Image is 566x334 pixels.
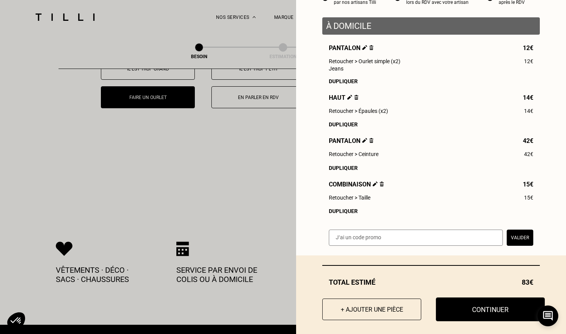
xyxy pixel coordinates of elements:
img: Éditer [362,45,367,50]
button: Continuer [436,297,545,321]
span: 15€ [524,195,533,201]
span: 42€ [523,137,533,144]
img: Éditer [373,181,378,186]
span: Retoucher > Taille [329,195,370,201]
span: 12€ [524,58,533,64]
div: Total estimé [322,278,540,286]
span: 42€ [524,151,533,157]
div: Dupliquer [329,165,533,171]
span: 15€ [523,181,533,188]
span: Retoucher > Épaules (x2) [329,108,388,114]
img: Supprimer [369,138,373,143]
img: Éditer [362,138,367,143]
span: Jeans [329,65,343,72]
div: Dupliquer [329,78,533,84]
span: Pantalon [329,137,373,144]
span: 83€ [522,278,533,286]
span: 14€ [523,94,533,101]
span: Haut [329,94,358,101]
span: Retoucher > Ceinture [329,151,378,157]
button: + Ajouter une pièce [322,299,421,320]
input: J‘ai un code promo [329,230,503,246]
img: Éditer [347,95,352,100]
span: Combinaison [329,181,384,188]
div: Dupliquer [329,121,533,128]
img: Supprimer [369,45,373,50]
span: 12€ [523,44,533,52]
span: Retoucher > Ourlet simple (x2) [329,58,400,64]
p: À domicile [326,21,536,31]
img: Supprimer [354,95,358,100]
span: Pantalon [329,44,373,52]
img: Supprimer [380,181,384,186]
button: Valider [507,230,533,246]
div: Dupliquer [329,208,533,214]
span: 14€ [524,108,533,114]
